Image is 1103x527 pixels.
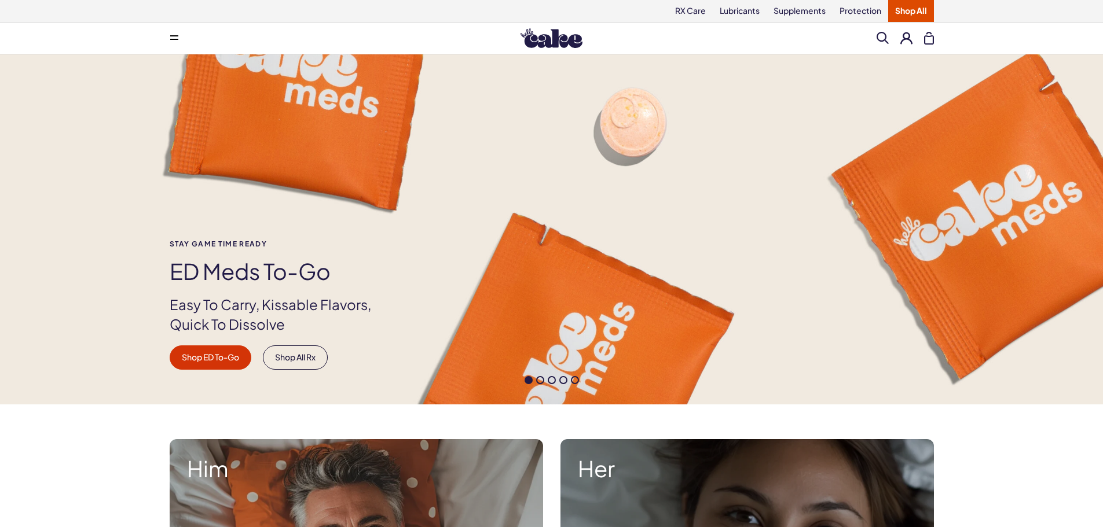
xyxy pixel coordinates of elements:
span: Stay Game time ready [170,240,391,248]
p: Easy To Carry, Kissable Flavors, Quick To Dissolve [170,295,391,334]
strong: Her [578,456,917,481]
strong: Him [187,456,526,481]
h1: ED Meds to-go [170,259,391,283]
img: Hello Cake [521,28,582,48]
a: Shop All Rx [263,345,328,370]
a: Shop ED To-Go [170,345,251,370]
